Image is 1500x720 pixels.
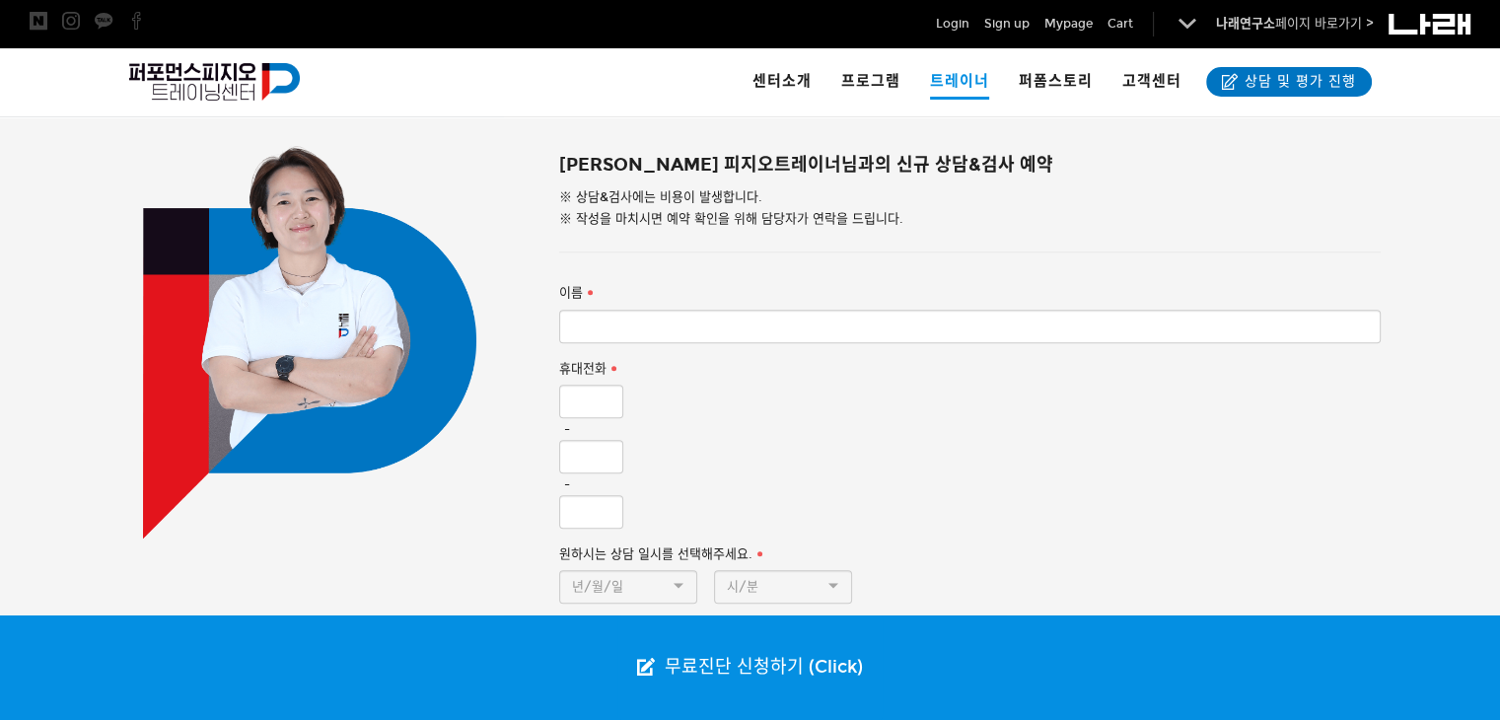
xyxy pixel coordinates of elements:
[1044,14,1093,34] a: Mypage
[617,615,883,720] a: 무료진단 신청하기 (Click)
[752,72,812,90] span: 센터소개
[559,186,1381,208] p: ※ 상담&검사에는 비용이 발생합니다.
[738,47,826,116] a: 센터소개
[559,208,1381,230] p: ※ 작성을 마치시면 예약 확인을 위해 담당자가 연락을 드립니다.
[1239,72,1356,92] span: 상담 및 평가 진행
[1107,14,1133,34] a: Cart
[984,14,1030,34] a: Sign up
[1206,67,1372,97] a: 상담 및 평가 진행
[1216,16,1275,32] strong: 나래연구소
[936,14,969,34] a: Login
[1122,72,1181,90] span: 고객센터
[915,47,1004,116] a: 트레이너
[1019,72,1093,90] span: 퍼폼스토리
[559,154,1053,176] span: [PERSON_NAME] 피지오트레이너님과의 신규 상담&검사 예약
[841,72,900,90] span: 프로그램
[826,47,915,116] a: 프로그램
[1216,16,1374,32] a: 나래연구소페이지 바로가기 >
[1004,47,1107,116] a: 퍼폼스토리
[1107,47,1196,116] a: 고객센터
[930,65,989,100] span: 트레이너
